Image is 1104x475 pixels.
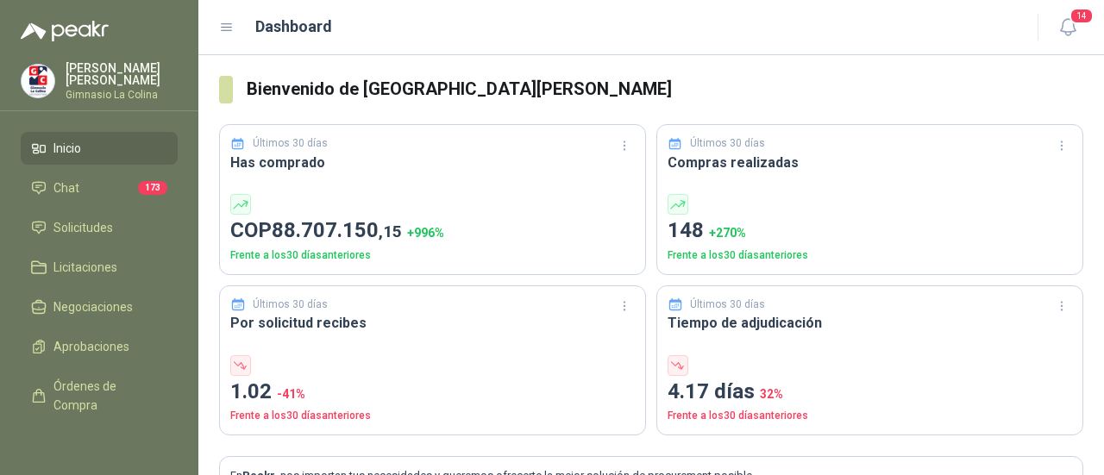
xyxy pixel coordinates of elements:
p: Frente a los 30 días anteriores [230,408,635,424]
p: Últimos 30 días [690,135,765,152]
span: 32 % [760,387,783,401]
span: 173 [138,181,167,195]
h3: Tiempo de adjudicación [668,312,1072,334]
img: Logo peakr [21,21,109,41]
button: 14 [1052,12,1083,43]
a: Chat173 [21,172,178,204]
span: Órdenes de Compra [53,377,161,415]
p: [PERSON_NAME] [PERSON_NAME] [66,62,178,86]
span: 14 [1069,8,1094,24]
a: Solicitudes [21,211,178,244]
span: Negociaciones [53,297,133,316]
a: Órdenes de Compra [21,370,178,422]
span: 88.707.150 [272,218,402,242]
span: ,15 [379,222,402,241]
a: Aprobaciones [21,330,178,363]
a: Manuales y ayuda [21,428,178,461]
p: 4.17 días [668,376,1072,409]
p: Últimos 30 días [690,297,765,313]
span: + 996 % [407,226,444,240]
p: Últimos 30 días [253,135,328,152]
p: Gimnasio La Colina [66,90,178,100]
a: Inicio [21,132,178,165]
h3: Bienvenido de [GEOGRAPHIC_DATA][PERSON_NAME] [247,76,1084,103]
span: Aprobaciones [53,337,129,356]
img: Company Logo [22,65,54,97]
p: Frente a los 30 días anteriores [668,408,1072,424]
p: Frente a los 30 días anteriores [230,247,635,264]
span: Solicitudes [53,218,113,237]
span: Chat [53,178,79,197]
span: -41 % [277,387,305,401]
span: + 270 % [709,226,746,240]
h3: Has comprado [230,152,635,173]
p: 148 [668,215,1072,247]
p: Frente a los 30 días anteriores [668,247,1072,264]
a: Licitaciones [21,251,178,284]
p: Últimos 30 días [253,297,328,313]
span: Inicio [53,139,81,158]
p: COP [230,215,635,247]
p: 1.02 [230,376,635,409]
h1: Dashboard [255,15,332,39]
a: Negociaciones [21,291,178,323]
h3: Compras realizadas [668,152,1072,173]
span: Licitaciones [53,258,117,277]
h3: Por solicitud recibes [230,312,635,334]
